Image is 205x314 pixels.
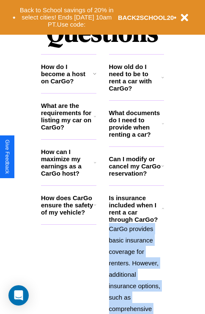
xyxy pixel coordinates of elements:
[4,140,10,174] div: Give Feedback
[109,194,162,223] h3: Is insurance included when I rent a car through CarGo?
[8,285,29,306] div: Open Intercom Messenger
[41,194,94,216] h3: How does CarGo ensure the safety of my vehicle?
[16,4,118,30] button: Back to School savings of 20% in select cities! Ends [DATE] 10am PT.Use code:
[118,14,174,21] b: BACK2SCHOOL20
[109,155,161,177] h3: Can I modify or cancel my CarGo reservation?
[41,63,93,85] h3: How do I become a host on CarGo?
[109,63,162,92] h3: How old do I need to be to rent a car with CarGo?
[41,148,94,177] h3: How can I maximize my earnings as a CarGo host?
[109,109,162,138] h3: What documents do I need to provide when renting a car?
[41,102,94,131] h3: What are the requirements for listing my car on CarGo?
